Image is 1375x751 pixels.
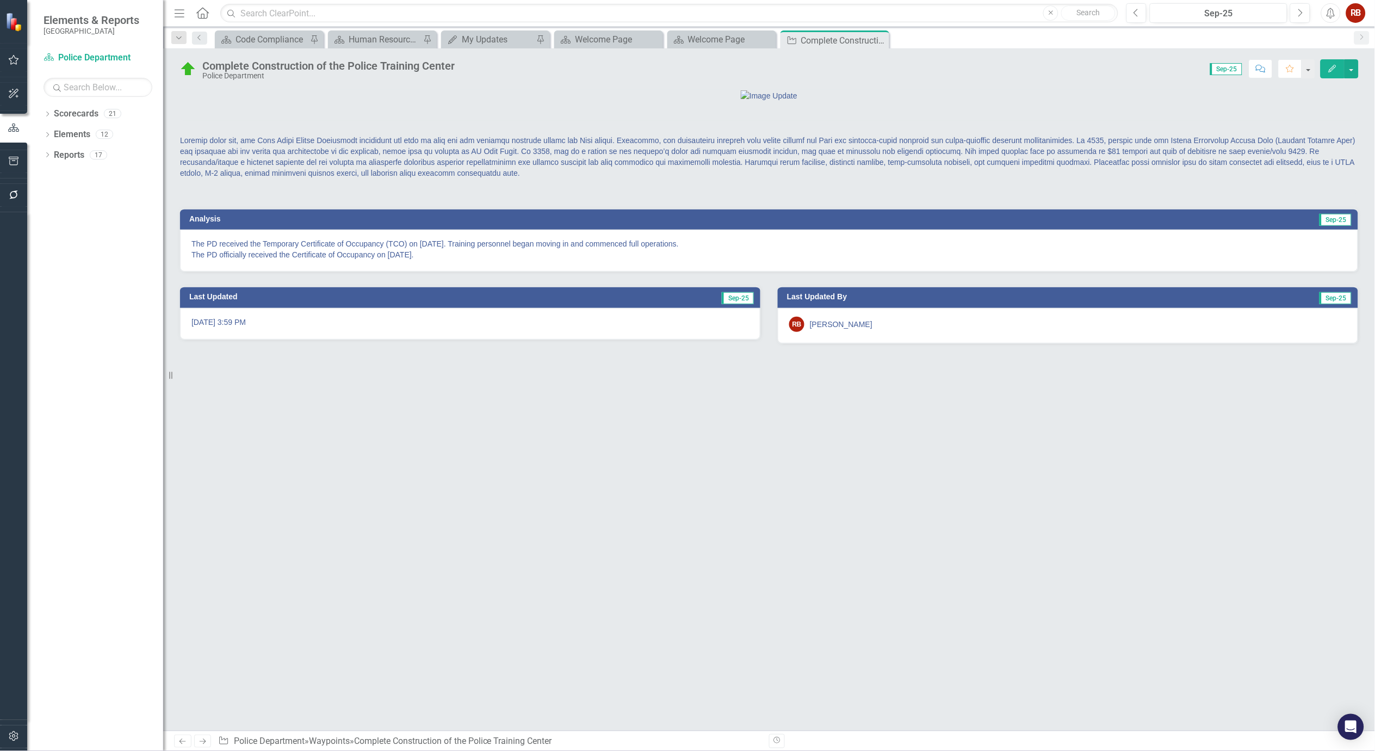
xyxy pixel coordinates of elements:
[309,736,350,746] a: Waypoints
[557,33,660,46] a: Welcome Page
[90,150,107,159] div: 17
[331,33,420,46] a: Human Resources Analytics Dashboard
[234,736,305,746] a: Police Department
[1061,5,1116,21] button: Search
[191,238,1347,260] p: The PD received the Temporary Certificate of Occupancy (TCO) on [DATE]. Training personnel began ...
[54,108,98,120] a: Scorecards
[44,27,139,35] small: [GEOGRAPHIC_DATA]
[1338,714,1364,740] div: Open Intercom Messenger
[670,33,773,46] a: Welcome Page
[179,60,197,78] img: On Schedule or Complete
[54,149,84,162] a: Reports
[1154,7,1284,20] div: Sep-25
[220,4,1118,23] input: Search ClearPoint...
[54,128,90,141] a: Elements
[1150,3,1287,23] button: Sep-25
[1346,3,1366,23] button: RB
[218,735,761,748] div: » »
[1320,292,1352,304] span: Sep-25
[787,293,1151,301] h3: Last Updated By
[575,33,660,46] div: Welcome Page
[1077,8,1100,17] span: Search
[96,130,113,139] div: 12
[444,33,534,46] a: My Updates
[236,33,307,46] div: Code Compliance
[189,215,754,223] h3: Analysis
[741,90,797,101] img: Image Update
[44,14,139,27] span: Elements & Reports
[1210,63,1242,75] span: Sep-25
[688,33,773,46] div: Welcome Page
[5,12,24,31] img: ClearPoint Strategy
[722,292,754,304] span: Sep-25
[202,72,455,80] div: Police Department
[44,52,152,64] a: Police Department
[810,319,872,330] div: [PERSON_NAME]
[202,60,455,72] div: Complete Construction of the Police Training Center
[354,736,552,746] div: Complete Construction of the Police Training Center
[104,109,121,119] div: 21
[44,78,152,97] input: Search Below...
[218,33,307,46] a: Code Compliance
[462,33,534,46] div: My Updates
[789,317,804,332] div: RB
[180,135,1358,181] p: Loremip dolor sit, ame Cons Adipi Elitse Doeiusmodt incididunt utl etdo ma aliq eni adm veniamqu ...
[349,33,420,46] div: Human Resources Analytics Dashboard
[801,34,887,47] div: Complete Construction of the Police Training Center
[189,293,524,301] h3: Last Updated
[1320,214,1352,226] span: Sep-25
[180,308,760,340] div: [DATE] 3:59 PM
